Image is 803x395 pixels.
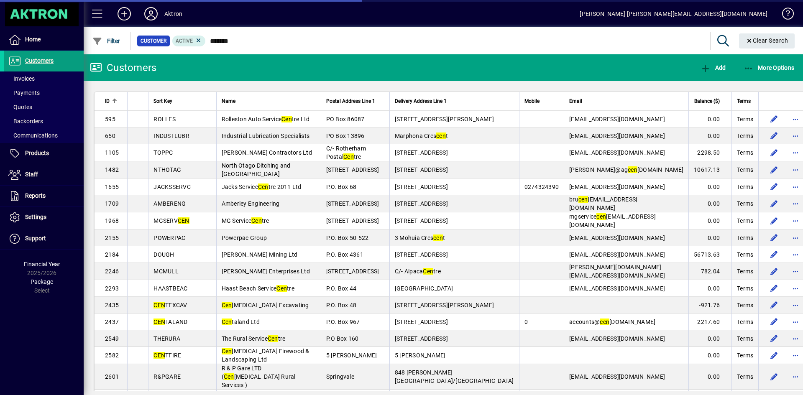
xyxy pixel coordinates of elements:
[569,116,665,122] span: [EMAIL_ADDRESS][DOMAIN_NAME]
[8,118,43,125] span: Backorders
[395,217,448,224] span: [STREET_ADDRESS]
[90,33,123,48] button: Filter
[395,335,448,342] span: [STREET_ADDRESS]
[105,335,119,342] span: 2549
[395,268,441,275] span: C/- Alpaca tre
[688,330,731,347] td: 0.00
[326,251,363,258] span: P.O. Box 4361
[24,261,60,268] span: Financial Year
[326,133,365,139] span: PO Box 13896
[222,319,232,325] em: Cen
[767,197,780,210] button: Edit
[746,37,788,44] span: Clear Search
[694,97,720,106] span: Balance ($)
[4,86,84,100] a: Payments
[326,166,379,173] span: [STREET_ADDRESS]
[767,298,780,312] button: Edit
[343,153,354,160] em: Cen
[326,373,355,380] span: Springvale
[688,297,731,313] td: -921.76
[600,319,609,325] em: cen
[524,183,559,190] span: 0274324390
[395,369,514,384] span: 848 [PERSON_NAME][GEOGRAPHIC_DATA]/[GEOGRAPHIC_DATA]
[395,166,448,173] span: [STREET_ADDRESS]
[395,200,448,207] span: [STREET_ADDRESS]
[153,319,165,325] em: CEN
[111,6,138,21] button: Add
[8,75,35,82] span: Invoices
[4,100,84,114] a: Quotes
[739,33,795,48] button: Clear
[251,217,262,224] em: Cen
[25,192,46,199] span: Reports
[105,133,115,139] span: 650
[395,319,448,325] span: [STREET_ADDRESS]
[153,97,172,106] span: Sort Key
[395,97,447,106] span: Delivery Address Line 1
[222,97,235,106] span: Name
[789,146,802,159] button: More options
[569,183,665,190] span: [EMAIL_ADDRESS][DOMAIN_NAME]
[569,264,665,279] span: [PERSON_NAME][DOMAIN_NAME][EMAIL_ADDRESS][DOMAIN_NAME]
[326,319,360,325] span: P.O. Box 967
[524,97,540,106] span: Mobile
[153,352,181,359] span: TFIRE
[276,285,287,292] em: Cen
[694,97,727,106] div: Balance ($)
[222,183,302,190] span: Jacks Service tre 2011 Ltd
[569,373,665,380] span: [EMAIL_ADDRESS][DOMAIN_NAME]
[569,133,665,139] span: [EMAIL_ADDRESS][DOMAIN_NAME]
[153,285,187,292] span: HAASTBEAC
[25,235,46,242] span: Support
[326,335,359,342] span: P.O Box 160
[222,133,310,139] span: Industrial Lubrication Specialists
[395,116,494,122] span: [STREET_ADDRESS][PERSON_NAME]
[737,267,753,275] span: Terms
[688,364,731,390] td: 0.00
[105,319,119,325] span: 2437
[524,319,528,325] span: 0
[153,217,189,224] span: MGSERV
[268,335,278,342] em: Cen
[395,251,448,258] span: [STREET_ADDRESS]
[688,111,731,127] td: 0.00
[737,199,753,208] span: Terms
[25,171,38,178] span: Staff
[105,268,119,275] span: 2246
[789,315,802,329] button: More options
[222,285,294,292] span: Haast Beach Service tre
[4,29,84,50] a: Home
[105,234,119,241] span: 2155
[164,7,182,20] div: Aktron
[767,282,780,295] button: Edit
[737,115,753,123] span: Terms
[222,234,267,241] span: Powerpac Group
[688,347,731,364] td: 0.00
[688,313,731,330] td: 2217.60
[596,213,606,220] em: cen
[580,7,767,20] div: [PERSON_NAME] [PERSON_NAME][EMAIL_ADDRESS][DOMAIN_NAME]
[767,231,780,245] button: Edit
[105,149,119,156] span: 1105
[105,116,115,122] span: 595
[222,335,286,342] span: The Rural Service tre
[326,116,365,122] span: PO Box 86087
[569,166,683,173] span: [PERSON_NAME]@ag [DOMAIN_NAME]
[222,365,296,388] span: R & P Gare LTD ( [MEDICAL_DATA] Rural Services )
[701,64,726,71] span: Add
[737,334,753,343] span: Terms
[222,217,269,224] span: MG Service tre
[737,250,753,259] span: Terms
[222,348,309,363] span: [MEDICAL_DATA] Firewood & Landscaping Ltd
[222,149,312,156] span: [PERSON_NAME] Contractors Ltd
[258,183,269,190] em: Cen
[395,285,453,292] span: [GEOGRAPHIC_DATA]
[105,251,119,258] span: 2184
[4,207,84,228] a: Settings
[222,302,309,308] span: [MEDICAL_DATA] Excavating
[326,97,375,106] span: Postal Address Line 1
[744,64,795,71] span: More Options
[90,61,156,74] div: Customers
[423,268,433,275] em: Cen
[569,234,665,241] span: [EMAIL_ADDRESS][DOMAIN_NAME]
